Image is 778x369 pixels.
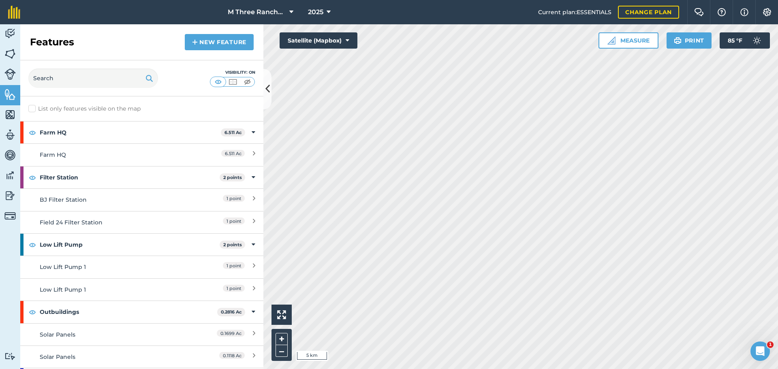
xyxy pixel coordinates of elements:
[767,341,774,348] span: 1
[4,169,16,181] img: svg+xml;base64,PD94bWwgdmVyc2lvbj0iMS4wIiBlbmNvZGluZz0idXRmLTgiPz4KPCEtLSBHZW5lcmF0b3I6IEFkb2JlIE...
[20,122,263,143] div: Farm HQ6.511 Ac
[749,32,765,49] img: svg+xml;base64,PD94bWwgdmVyc2lvbj0iMS4wIiBlbmNvZGluZz0idXRmLTgiPz4KPCEtLSBHZW5lcmF0b3I6IEFkb2JlIE...
[4,88,16,100] img: svg+xml;base64,PHN2ZyB4bWxucz0iaHR0cDovL3d3dy53My5vcmcvMjAwMC9zdmciIHdpZHRoPSI1NiIgaGVpZ2h0PSI2MC...
[29,128,36,137] img: svg+xml;base64,PHN2ZyB4bWxucz0iaHR0cDovL3d3dy53My5vcmcvMjAwMC9zdmciIHdpZHRoPSIxOCIgaGVpZ2h0PSIyNC...
[20,346,263,368] a: Solar Panels0.1118 Ac
[145,73,153,83] img: svg+xml;base64,PHN2ZyB4bWxucz0iaHR0cDovL3d3dy53My5vcmcvMjAwMC9zdmciIHdpZHRoPSIxOSIgaGVpZ2h0PSIyNC...
[228,7,286,17] span: M Three Ranches LLC
[694,8,704,16] img: Two speech bubbles overlapping with the left bubble in the forefront
[277,310,286,319] img: Four arrows, one pointing top left, one top right, one bottom right and the last bottom left
[221,309,242,315] strong: 0.2816 Ac
[40,234,220,256] strong: Low Lift Pump
[276,333,288,345] button: +
[20,211,263,233] a: Field 24 Filter Station1 point
[213,78,223,86] img: svg+xml;base64,PHN2ZyB4bWxucz0iaHR0cDovL3d3dy53My5vcmcvMjAwMC9zdmciIHdpZHRoPSI1MCIgaGVpZ2h0PSI0MC...
[720,32,770,49] button: 85 °F
[280,32,357,49] button: Satellite (Mapbox)
[224,130,242,135] strong: 6.511 Ac
[607,36,616,45] img: Ruler icon
[40,262,184,271] div: Low Lift Pump 1
[717,8,727,16] img: A question mark icon
[223,262,245,269] span: 1 point
[4,149,16,161] img: svg+xml;base64,PD94bWwgdmVyc2lvbj0iMS4wIiBlbmNvZGluZz0idXRmLTgiPz4KPCEtLSBHZW5lcmF0b3I6IEFkb2JlIE...
[20,278,263,301] a: Low Lift Pump 11 point
[740,7,748,17] img: svg+xml;base64,PHN2ZyB4bWxucz0iaHR0cDovL3d3dy53My5vcmcvMjAwMC9zdmciIHdpZHRoPSIxNyIgaGVpZ2h0PSIxNy...
[40,352,184,361] div: Solar Panels
[242,78,252,86] img: svg+xml;base64,PHN2ZyB4bWxucz0iaHR0cDovL3d3dy53My5vcmcvMjAwMC9zdmciIHdpZHRoPSI1MCIgaGVpZ2h0PSI0MC...
[674,36,682,45] img: svg+xml;base64,PHN2ZyB4bWxucz0iaHR0cDovL3d3dy53My5vcmcvMjAwMC9zdmciIHdpZHRoPSIxOSIgaGVpZ2h0PSIyNC...
[4,68,16,80] img: svg+xml;base64,PD94bWwgdmVyc2lvbj0iMS4wIiBlbmNvZGluZz0idXRmLTgiPz4KPCEtLSBHZW5lcmF0b3I6IEFkb2JlIE...
[221,150,245,157] span: 6.511 Ac
[40,195,184,204] div: BJ Filter Station
[40,218,184,227] div: Field 24 Filter Station
[618,6,679,19] a: Change plan
[29,173,36,182] img: svg+xml;base64,PHN2ZyB4bWxucz0iaHR0cDovL3d3dy53My5vcmcvMjAwMC9zdmciIHdpZHRoPSIxOCIgaGVpZ2h0PSIyNC...
[30,36,74,49] h2: Features
[276,345,288,357] button: –
[223,242,242,247] strong: 2 points
[20,234,263,256] div: Low Lift Pump2 points
[210,69,255,76] div: Visibility: On
[20,166,263,188] div: Filter Station2 points
[20,188,263,211] a: BJ Filter Station1 point
[4,28,16,40] img: svg+xml;base64,PD94bWwgdmVyc2lvbj0iMS4wIiBlbmNvZGluZz0idXRmLTgiPz4KPCEtLSBHZW5lcmF0b3I6IEFkb2JlIE...
[4,210,16,222] img: svg+xml;base64,PD94bWwgdmVyc2lvbj0iMS4wIiBlbmNvZGluZz0idXRmLTgiPz4KPCEtLSBHZW5lcmF0b3I6IEFkb2JlIE...
[223,195,245,202] span: 1 point
[40,330,184,339] div: Solar Panels
[750,341,770,361] iframe: Intercom live chat
[20,143,263,166] a: Farm HQ6.511 Ac
[538,8,611,17] span: Current plan : ESSENTIALS
[40,301,217,323] strong: Outbuildings
[4,109,16,121] img: svg+xml;base64,PHN2ZyB4bWxucz0iaHR0cDovL3d3dy53My5vcmcvMjAwMC9zdmciIHdpZHRoPSI1NiIgaGVpZ2h0PSI2MC...
[28,68,158,88] input: Search
[40,150,184,159] div: Farm HQ
[667,32,712,49] button: Print
[219,352,245,359] span: 0.1118 Ac
[29,307,36,317] img: svg+xml;base64,PHN2ZyB4bWxucz0iaHR0cDovL3d3dy53My5vcmcvMjAwMC9zdmciIHdpZHRoPSIxOCIgaGVpZ2h0PSIyNC...
[8,6,20,19] img: fieldmargin Logo
[728,32,742,49] span: 85 ° F
[308,7,323,17] span: 2025
[28,105,141,113] label: List only features visible on the map
[4,352,16,360] img: svg+xml;base64,PD94bWwgdmVyc2lvbj0iMS4wIiBlbmNvZGluZz0idXRmLTgiPz4KPCEtLSBHZW5lcmF0b3I6IEFkb2JlIE...
[223,218,245,224] span: 1 point
[185,34,254,50] a: New feature
[192,37,198,47] img: svg+xml;base64,PHN2ZyB4bWxucz0iaHR0cDovL3d3dy53My5vcmcvMjAwMC9zdmciIHdpZHRoPSIxNCIgaGVpZ2h0PSIyNC...
[4,48,16,60] img: svg+xml;base64,PHN2ZyB4bWxucz0iaHR0cDovL3d3dy53My5vcmcvMjAwMC9zdmciIHdpZHRoPSI1NiIgaGVpZ2h0PSI2MC...
[762,8,772,16] img: A cog icon
[4,129,16,141] img: svg+xml;base64,PD94bWwgdmVyc2lvbj0iMS4wIiBlbmNvZGluZz0idXRmLTgiPz4KPCEtLSBHZW5lcmF0b3I6IEFkb2JlIE...
[20,256,263,278] a: Low Lift Pump 11 point
[598,32,658,49] button: Measure
[20,301,263,323] div: Outbuildings0.2816 Ac
[4,190,16,202] img: svg+xml;base64,PD94bWwgdmVyc2lvbj0iMS4wIiBlbmNvZGluZz0idXRmLTgiPz4KPCEtLSBHZW5lcmF0b3I6IEFkb2JlIE...
[20,323,263,346] a: Solar Panels0.1699 Ac
[40,166,220,188] strong: Filter Station
[228,78,238,86] img: svg+xml;base64,PHN2ZyB4bWxucz0iaHR0cDovL3d3dy53My5vcmcvMjAwMC9zdmciIHdpZHRoPSI1MCIgaGVpZ2h0PSI0MC...
[223,285,245,292] span: 1 point
[217,330,245,337] span: 0.1699 Ac
[40,285,184,294] div: Low Lift Pump 1
[223,175,242,180] strong: 2 points
[29,240,36,250] img: svg+xml;base64,PHN2ZyB4bWxucz0iaHR0cDovL3d3dy53My5vcmcvMjAwMC9zdmciIHdpZHRoPSIxOCIgaGVpZ2h0PSIyNC...
[40,122,221,143] strong: Farm HQ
